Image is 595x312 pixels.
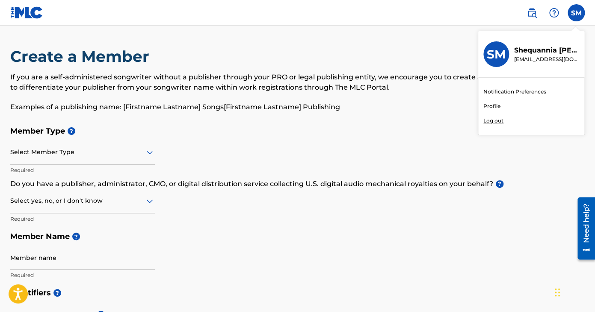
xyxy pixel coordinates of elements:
span: ? [53,289,61,297]
a: Profile [483,102,500,110]
p: Shequannia Mcintosh [514,45,579,55]
h2: Create a Member [10,47,154,66]
p: Required [10,215,155,223]
p: Log out [483,117,503,125]
span: ? [72,233,80,240]
span: ? [68,127,75,135]
div: Drag [555,280,560,305]
img: search [527,8,537,18]
div: User Menu [568,4,585,21]
img: MLC Logo [10,6,43,19]
a: Notification Preferences [483,88,546,96]
img: help [549,8,559,18]
h5: Member Type [10,122,585,140]
p: Required [10,166,155,174]
p: Required [10,271,155,279]
p: If you are a self-administered songwriter without a publisher through your PRO or legal publishin... [10,72,585,93]
iframe: Chat Widget [552,271,595,312]
p: Examples of a publishing name: [Firstname Lastname] Songs[Firstname Lastname] Publishing [10,102,585,112]
h3: SM [487,47,506,62]
div: Help [545,4,562,21]
p: Do you have a publisher, administrator, CMO, or digital distribution service collecting U.S. digi... [10,179,585,189]
h5: Member Name [10,227,585,246]
p: itsreallylala@gmail.com [514,55,579,63]
span: ? [496,180,503,188]
h5: Identifiers [10,284,585,302]
a: Public Search [523,4,540,21]
iframe: Resource Center [571,193,595,263]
